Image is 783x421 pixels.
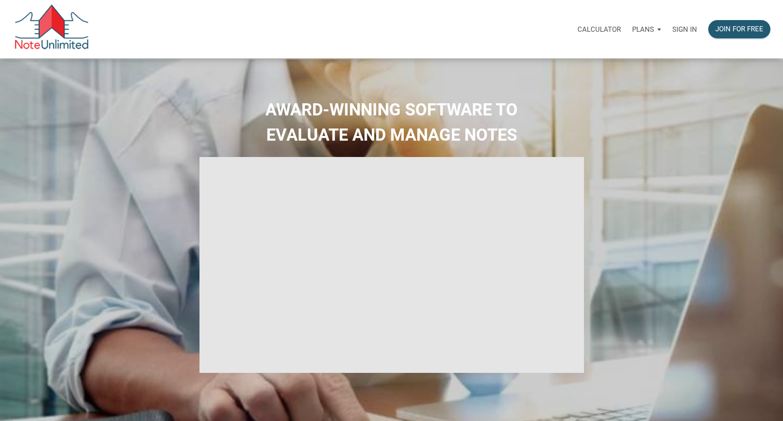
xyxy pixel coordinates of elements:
a: Join for free [703,14,776,44]
a: Plans [626,14,667,44]
p: Calculator [577,25,621,34]
button: Join for free [708,20,770,38]
iframe: NoteUnlimited [199,157,584,373]
h2: AWARD-WINNING SOFTWARE TO EVALUATE AND MANAGE NOTES [7,97,776,148]
a: Calculator [572,14,626,44]
button: Plans [626,15,667,43]
div: Join for free [715,24,763,35]
p: Plans [632,25,654,34]
a: Sign in [667,14,703,44]
p: Sign in [672,25,697,34]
